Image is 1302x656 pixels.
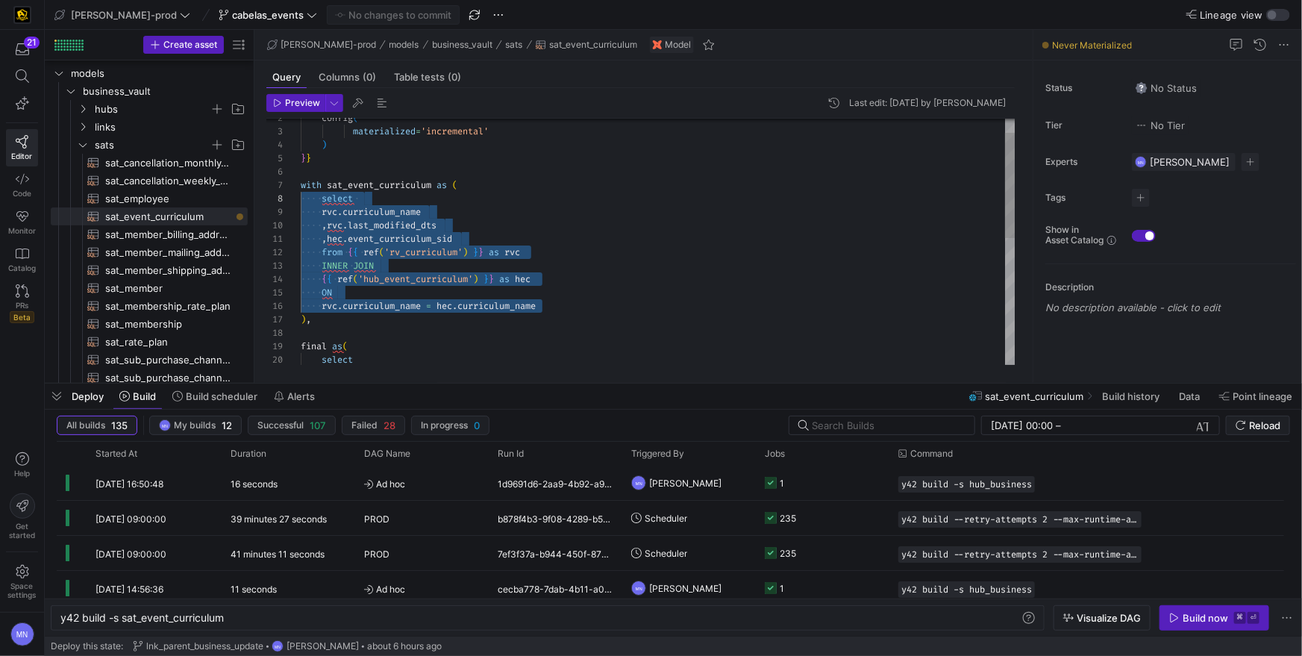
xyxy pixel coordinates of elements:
span: Query [272,72,301,82]
span: ref [363,246,379,258]
y42-duration: 41 minutes 11 seconds [231,549,325,560]
span: sat_membership_rate_plan​​​​​​​​​​ [105,298,231,315]
img: https://storage.googleapis.com/y42-prod-data-exchange/images/uAsz27BndGEK0hZWDFeOjoxA7jCwgK9jE472... [15,7,30,22]
span: ) [473,273,478,285]
button: No tierNo Tier [1132,116,1189,135]
span: { [353,246,358,258]
span: as [332,340,342,352]
input: Start datetime [991,419,1053,431]
span: business_vault [432,40,492,50]
span: sat_cancellation_monthly_forecast​​​​​​​​​​ [105,154,231,172]
span: y42 build --retry-attempts 2 --max-runtime-all 1h [901,514,1139,525]
a: sat_member​​​​​​​​​​ [51,279,248,297]
span: , [322,233,327,245]
span: Space settings [8,581,37,599]
span: { [327,273,332,285]
a: sat_sub_purchase_channel_monthly_forecast​​​​​​​​​​ [51,351,248,369]
a: Editor [6,129,38,166]
img: undefined [653,40,662,49]
span: sat_member_shipping_address​​​​​​​​​​ [105,262,231,279]
span: Experts [1045,157,1120,167]
span: PROD [364,537,389,572]
span: Catalog [8,263,36,272]
button: Preview [266,94,325,112]
y42-duration: 16 seconds [231,478,278,490]
div: Press SPACE to select this row. [51,243,248,261]
span: materialized [353,125,416,137]
button: Help [6,446,38,484]
span: Point lineage [1233,390,1292,402]
div: Press SPACE to select this row. [51,64,248,82]
span: Deploy this state: [51,641,123,652]
div: Press SPACE to select this row. [51,297,248,315]
span: ( [452,179,457,191]
kbd: ⌘ [1234,612,1246,624]
span: { [348,246,353,258]
span: Tier [1045,120,1120,131]
span: Code [13,189,31,198]
p: Description [1045,282,1296,293]
div: 15 [266,286,283,299]
span: [DATE] 14:56:36 [96,584,163,595]
span: sat_member_mailing_address​​​​​​​​​​ [105,244,231,261]
div: Press SPACE to select this row. [51,351,248,369]
button: Reload [1226,416,1290,435]
span: = [426,300,431,312]
span: ( [379,246,384,258]
div: b878f4b3-9f08-4289-b578-58768b546b7b [489,501,622,535]
span: sat_employee​​​​​​​​​​ [105,190,231,207]
span: 'rv_curriculum' [384,246,463,258]
span: ref [337,273,353,285]
div: 1d9691d6-2aa9-4b92-a9c4-fd179611b4c6 [489,466,622,500]
div: 5 [266,151,283,165]
span: y42 build -s hub_business [901,584,1032,595]
div: Press SPACE to select this row. [51,279,248,297]
span: Ad hoc [364,572,480,607]
span: sat_membership​​​​​​​​​​ [105,316,231,333]
a: sat_employee​​​​​​​​​​ [51,190,248,207]
span: Triggered By [631,449,684,459]
button: Build scheduler [166,384,264,409]
span: links [95,119,245,136]
span: Columns [319,72,376,82]
y42-duration: 39 minutes 27 seconds [231,513,327,525]
span: sat_event_curriculum [986,390,1084,402]
span: . [452,300,457,312]
span: rvc [327,219,342,231]
span: hec [327,233,342,245]
div: 20 [266,353,283,366]
span: ( [342,340,348,352]
span: Model [665,40,691,50]
button: Failed28 [342,416,405,435]
div: 19 [266,340,283,353]
span: [DATE] 16:50:48 [96,478,163,490]
span: sats [506,40,523,50]
span: Scheduler [645,536,687,571]
div: MN [272,640,284,652]
a: sat_membership​​​​​​​​​​ [51,315,248,333]
button: sat_event_curriculum [532,36,641,54]
span: , [322,219,327,231]
span: 'hub_event_curriculum' [358,273,473,285]
span: sat_member_billing_address​​​​​​​​​​ [105,226,231,243]
span: (0) [363,72,376,82]
button: Build now⌘⏎ [1159,605,1269,631]
span: Table tests [394,72,461,82]
button: [PERSON_NAME]-prod [51,5,194,25]
span: . [337,300,342,312]
span: y42 build -s sat_event_curriculum [60,611,224,624]
span: rvc [504,246,520,258]
span: Preview [285,98,320,108]
input: End datetime [1064,419,1162,431]
p: No description available - click to edit [1045,302,1296,313]
span: business_vault [83,83,245,100]
img: No tier [1136,119,1148,131]
span: [PERSON_NAME]-prod [281,40,376,50]
span: – [1056,419,1061,431]
div: Press SPACE to select this row. [51,225,248,243]
button: cabelas_events [215,5,321,25]
button: lnk_parent_business_updateMN[PERSON_NAME]about 6 hours ago [129,637,445,656]
div: 7 [266,178,283,192]
span: Editor [12,151,33,160]
button: Successful107 [248,416,336,435]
